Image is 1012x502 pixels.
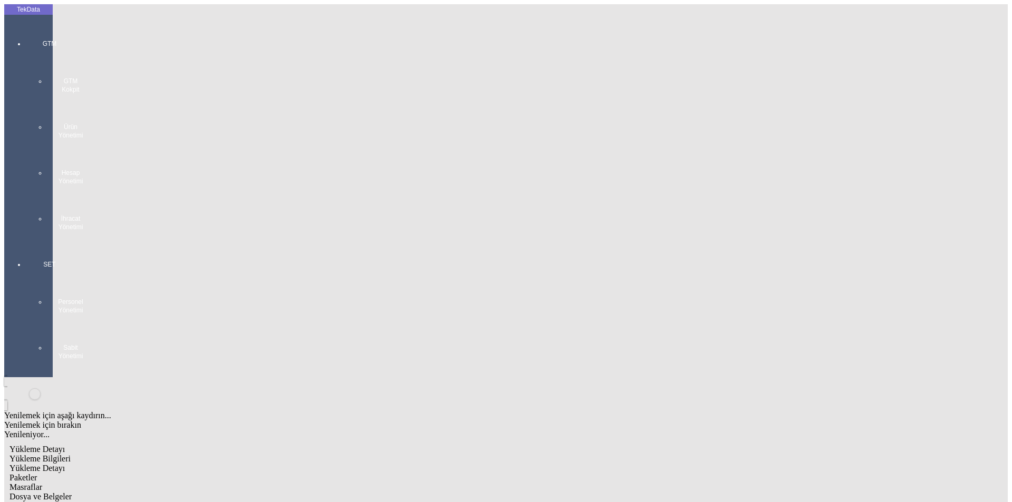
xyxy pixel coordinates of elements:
[4,411,850,420] div: Yenilemek için aşağı kaydırın...
[55,214,86,231] span: İhracat Yönetimi
[9,473,37,482] span: Paketler
[55,343,86,360] span: Sabit Yönetimi
[55,298,86,314] span: Personel Yönetimi
[34,40,65,48] span: GTM
[55,77,86,94] span: GTM Kokpit
[9,483,42,491] span: Masraflar
[4,5,53,14] div: TekData
[9,454,71,463] span: Yükleme Bilgileri
[4,420,850,430] div: Yenilemek için bırakın
[34,260,65,269] span: SET
[4,430,850,439] div: Yenileniyor...
[55,169,86,185] span: Hesap Yönetimi
[9,464,65,473] span: Yükleme Detayı
[55,123,86,140] span: Ürün Yönetimi
[9,445,65,454] span: Yükleme Detayı
[9,492,72,501] span: Dosya ve Belgeler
